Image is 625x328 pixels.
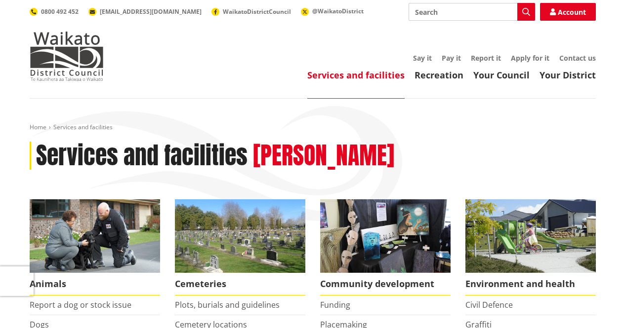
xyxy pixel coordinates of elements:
[211,7,291,16] a: WaikatoDistrictCouncil
[223,7,291,16] span: WaikatoDistrictCouncil
[312,7,364,15] span: @WaikatoDistrict
[415,69,463,81] a: Recreation
[413,53,432,63] a: Say it
[409,3,535,21] input: Search input
[175,199,305,273] img: Huntly Cemetery
[511,53,549,63] a: Apply for it
[53,123,113,131] span: Services and facilities
[465,199,596,295] a: New housing in Pokeno Environment and health
[301,7,364,15] a: @WaikatoDistrict
[540,69,596,81] a: Your District
[442,53,461,63] a: Pay it
[320,273,451,295] span: Community development
[253,142,394,170] h2: [PERSON_NAME]
[540,3,596,21] a: Account
[471,53,501,63] a: Report it
[580,287,615,322] iframe: Messenger Launcher
[465,273,596,295] span: Environment and health
[559,53,596,63] a: Contact us
[320,199,451,273] img: Matariki Travelling Suitcase Art Exhibition
[30,7,79,16] a: 0800 492 452
[30,199,160,273] img: Animal Control
[100,7,202,16] span: [EMAIL_ADDRESS][DOMAIN_NAME]
[88,7,202,16] a: [EMAIL_ADDRESS][DOMAIN_NAME]
[36,142,248,170] h1: Services and facilities
[175,273,305,295] span: Cemeteries
[30,273,160,295] span: Animals
[307,69,405,81] a: Services and facilities
[473,69,530,81] a: Your Council
[320,299,350,310] a: Funding
[465,299,513,310] a: Civil Defence
[30,123,596,132] nav: breadcrumb
[175,299,280,310] a: Plots, burials and guidelines
[30,199,160,295] a: Waikato District Council Animal Control team Animals
[41,7,79,16] span: 0800 492 452
[30,123,46,131] a: Home
[320,199,451,295] a: Matariki Travelling Suitcase Art Exhibition Community development
[175,199,305,295] a: Huntly Cemetery Cemeteries
[30,299,131,310] a: Report a dog or stock issue
[465,199,596,273] img: New housing in Pokeno
[30,32,104,81] img: Waikato District Council - Te Kaunihera aa Takiwaa o Waikato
